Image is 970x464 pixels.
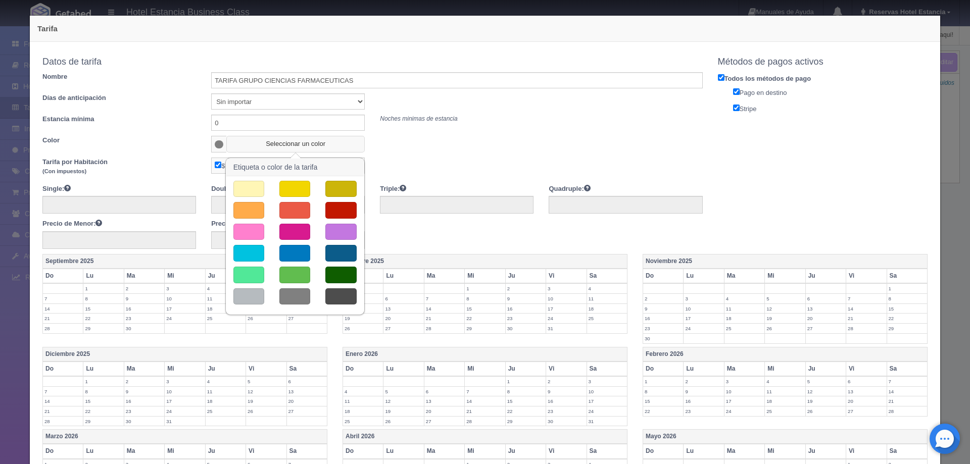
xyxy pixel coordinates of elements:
label: 25 [765,406,805,416]
label: 23 [124,406,164,416]
th: Vi [846,362,887,376]
th: Vi [546,444,587,458]
label: 16 [546,396,586,406]
label: 7 [424,294,464,303]
label: 12 [765,304,805,314]
label: 11 [206,294,246,303]
th: Mi [165,269,205,283]
th: Ju [805,362,846,376]
label: 20 [806,314,846,323]
th: Febrero 2026 [643,347,927,362]
label: 25 [343,417,383,426]
th: Ma [124,362,164,376]
th: Mi [765,269,805,283]
label: 14 [846,304,886,314]
th: Do [343,444,383,458]
label: 21 [846,314,886,323]
th: Lu [684,269,724,283]
label: 27 [424,417,464,426]
label: 24 [165,314,205,323]
label: 17 [587,396,627,406]
label: 13 [424,396,464,406]
label: 17 [724,396,764,406]
h4: Métodos de pagos activos [718,57,928,67]
label: 15 [465,304,505,314]
label: 25 [206,406,246,416]
th: Septiembre 2025 [43,254,327,269]
label: 10 [587,387,627,396]
label: 21 [43,406,83,416]
label: Estancia mínima [35,115,204,124]
label: 10 [546,294,586,303]
label: 16 [643,314,683,323]
input: Stripe [733,105,740,111]
label: 17 [165,304,205,314]
label: 9 [643,304,683,314]
th: Sa [587,362,627,376]
label: 22 [83,314,123,323]
th: Diciembre 2025 [43,347,327,362]
label: 1 [887,284,927,293]
label: 29 [83,324,123,333]
label: 31 [587,417,627,426]
label: 1 [83,284,123,293]
label: 10 [684,304,723,314]
h4: Datos de tarifa [42,57,703,67]
label: 29 [465,324,505,333]
label: 21 [424,314,464,323]
label: Precio por Junior: [211,219,274,229]
label: 29 [83,417,123,426]
label: Color [35,136,204,145]
label: 20 [287,396,327,406]
label: 29 [506,417,546,426]
label: 2 [124,284,164,293]
label: Triple: [380,184,406,194]
label: 3 [165,377,205,386]
th: Mi [165,362,205,376]
label: 6 [287,377,327,386]
label: 20 [383,314,423,323]
label: 19 [765,314,805,323]
label: 25 [206,314,246,323]
th: Mi [465,444,505,458]
label: 30 [643,334,683,343]
label: 24 [165,406,205,416]
th: Vi [846,444,887,458]
label: 7 [887,377,927,386]
label: 2 [643,294,683,303]
label: 14 [43,304,83,314]
label: 13 [383,304,423,314]
label: 9 [684,387,723,396]
th: Ma [424,269,464,283]
th: Ju [205,444,246,458]
label: 23 [684,406,723,416]
label: 22 [887,314,927,323]
label: 27 [287,406,327,416]
th: Lu [684,362,724,376]
label: 18 [206,396,246,406]
label: 3 [165,284,205,293]
label: 5 [383,387,423,396]
label: 19 [806,396,846,406]
th: Lu [83,362,124,376]
label: 9 [506,294,546,303]
label: 25 [724,324,764,333]
th: Sa [286,444,327,458]
label: 11 [343,396,383,406]
label: 30 [124,324,164,333]
label: 6 [846,377,886,386]
th: Octubre 2025 [343,254,627,269]
label: 9 [124,387,164,396]
th: Abril 2026 [343,430,627,444]
th: Ju [205,269,246,283]
label: 4 [343,387,383,396]
th: Marzo 2026 [43,430,327,444]
th: Enero 2026 [343,347,627,362]
label: 27 [383,324,423,333]
label: 22 [465,314,505,323]
th: Ma [424,362,464,376]
th: Ju [505,362,546,376]
label: 10 [165,294,205,303]
label: Quadruple: [549,184,590,194]
label: 14 [465,396,505,406]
